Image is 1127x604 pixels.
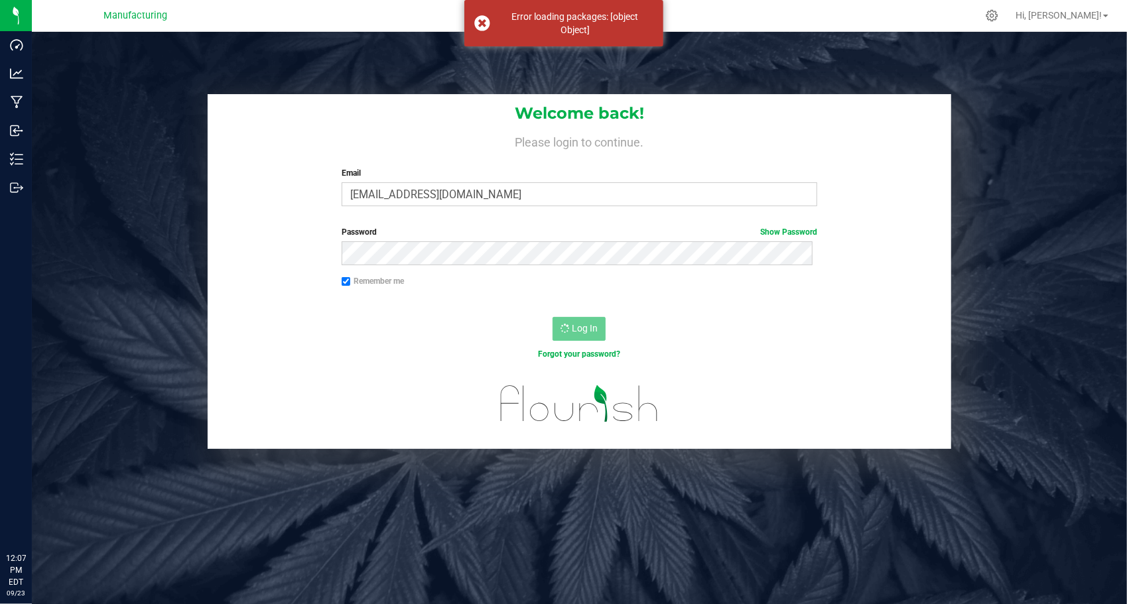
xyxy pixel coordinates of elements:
p: 09/23 [6,588,26,598]
h1: Welcome back! [208,105,951,122]
span: Log In [572,323,598,333]
h4: Please login to continue. [208,133,951,149]
span: Password [342,227,377,237]
img: flourish_logo.svg [486,374,672,434]
span: Hi, [PERSON_NAME]! [1016,10,1102,21]
inline-svg: Analytics [10,67,23,80]
label: Remember me [342,275,404,287]
input: Remember me [342,277,351,286]
a: Forgot your password? [538,349,620,359]
button: Log In [553,317,606,341]
a: Show Password [760,227,817,237]
inline-svg: Inventory [10,152,23,166]
inline-svg: Outbound [10,181,23,194]
div: Error loading packages: [object Object] [497,10,653,36]
div: Manage settings [984,9,1000,22]
inline-svg: Inbound [10,124,23,137]
span: Manufacturing [103,10,167,21]
inline-svg: Dashboard [10,38,23,52]
inline-svg: Manufacturing [10,95,23,109]
p: 12:07 PM EDT [6,552,26,588]
label: Email [342,167,817,179]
